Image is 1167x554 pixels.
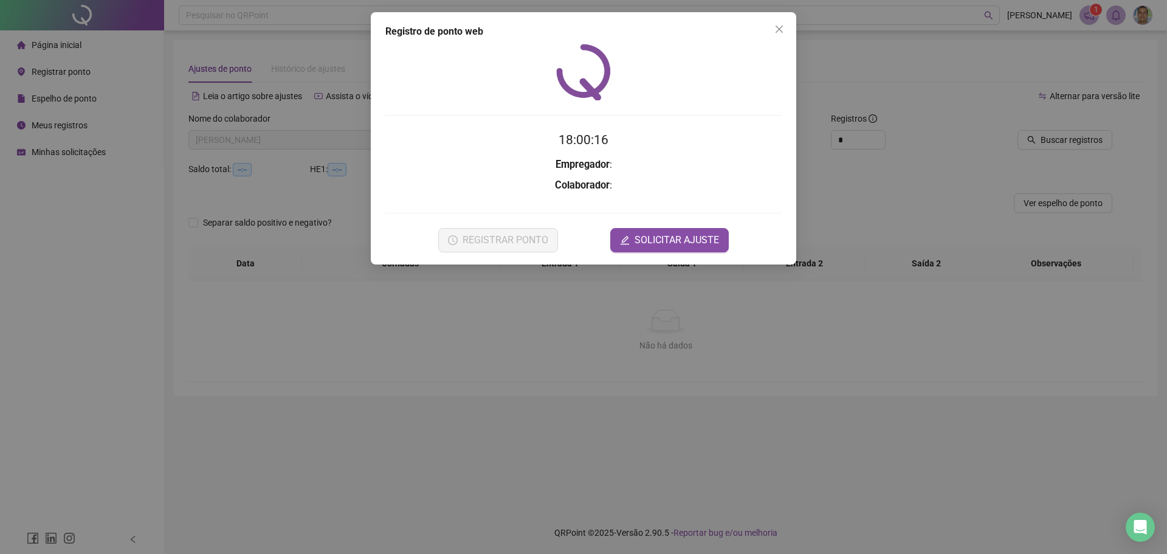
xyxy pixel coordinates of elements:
[385,24,782,39] div: Registro de ponto web
[769,19,789,39] button: Close
[556,44,611,100] img: QRPoint
[620,235,630,245] span: edit
[438,228,558,252] button: REGISTRAR PONTO
[1126,513,1155,542] div: Open Intercom Messenger
[610,228,729,252] button: editSOLICITAR AJUSTE
[635,233,719,248] span: SOLICITAR AJUSTE
[385,157,782,173] h3: :
[556,159,610,170] strong: Empregador
[385,178,782,193] h3: :
[774,24,784,34] span: close
[555,179,610,191] strong: Colaborador
[559,133,608,147] time: 18:00:16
